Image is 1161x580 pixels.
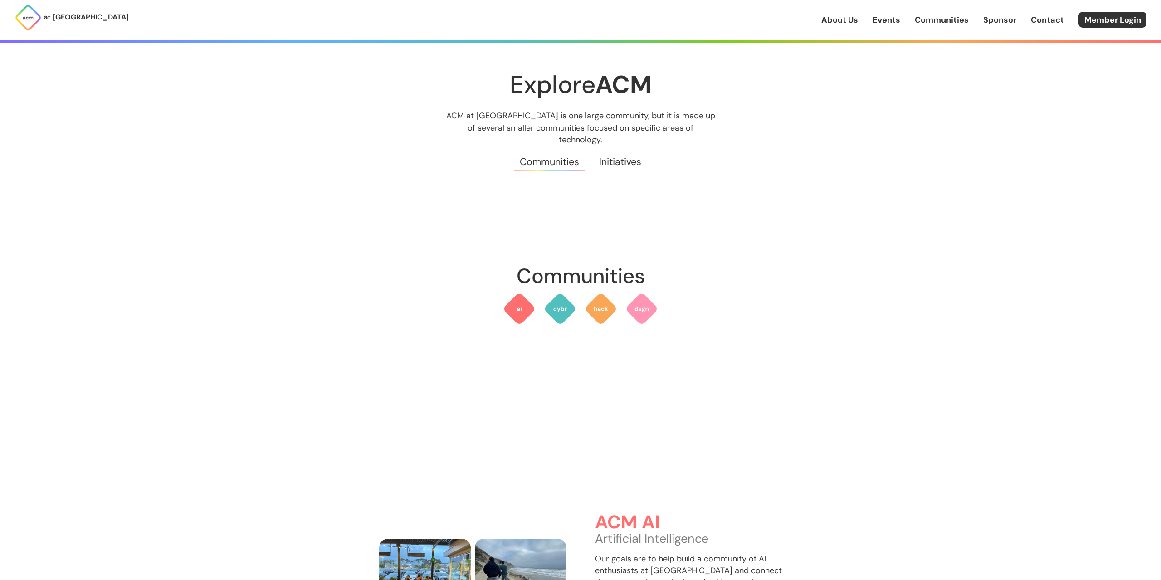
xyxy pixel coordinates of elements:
p: at [GEOGRAPHIC_DATA] [44,11,129,23]
a: Communities [915,14,969,26]
img: ACM Cyber [544,292,576,325]
a: Sponsor [983,14,1016,26]
p: Artificial Intelligence [595,533,782,545]
h1: Explore [363,71,798,98]
a: About Us [821,14,858,26]
img: ACM Design [625,292,658,325]
a: Events [873,14,900,26]
a: Communities [510,146,589,178]
img: ACM Hack [585,292,617,325]
img: ACM AI [503,292,536,325]
a: Contact [1031,14,1064,26]
p: ACM at [GEOGRAPHIC_DATA] is one large community, but it is made up of several smaller communities... [438,110,723,145]
a: Initiatives [589,146,651,178]
h3: ACM AI [595,512,782,533]
strong: ACM [595,68,652,101]
a: at [GEOGRAPHIC_DATA] [15,4,129,31]
a: Member Login [1078,12,1146,28]
img: ACM Logo [15,4,42,31]
h2: Communities [363,260,798,292]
